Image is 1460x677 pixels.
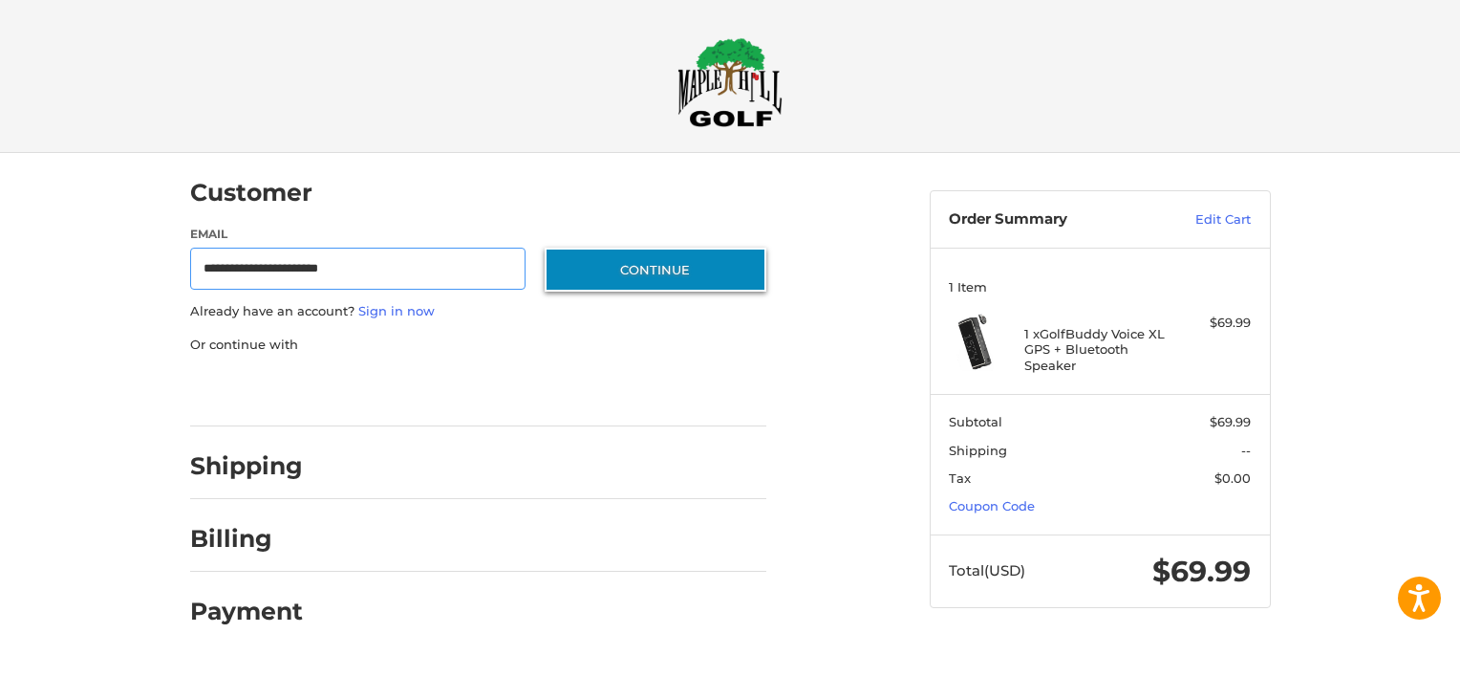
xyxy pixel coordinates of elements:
[190,336,766,355] p: Or continue with
[358,303,435,318] a: Sign in now
[190,597,303,626] h2: Payment
[949,414,1002,429] span: Subtotal
[190,524,302,554] h2: Billing
[346,373,489,407] iframe: PayPal-paylater
[949,210,1154,229] h3: Order Summary
[190,178,312,207] h2: Customer
[190,302,766,321] p: Already have an account?
[1241,443,1251,458] span: --
[677,37,783,127] img: Maple Hill Golf
[1154,210,1251,229] a: Edit Cart
[507,373,651,407] iframe: PayPal-venmo
[949,443,1007,458] span: Shipping
[1152,554,1251,589] span: $69.99
[190,226,526,243] label: Email
[183,373,327,407] iframe: PayPal-paypal
[949,279,1251,295] h3: 1 Item
[1175,314,1251,333] div: $69.99
[949,498,1035,513] a: Coupon Code
[190,451,303,481] h2: Shipping
[1214,470,1251,486] span: $0.00
[545,248,766,292] button: Continue
[949,561,1025,579] span: Total (USD)
[1210,414,1251,429] span: $69.99
[1024,326,1170,373] h4: 1 x GolfBuddy Voice XL GPS + Bluetooth Speaker
[949,470,971,486] span: Tax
